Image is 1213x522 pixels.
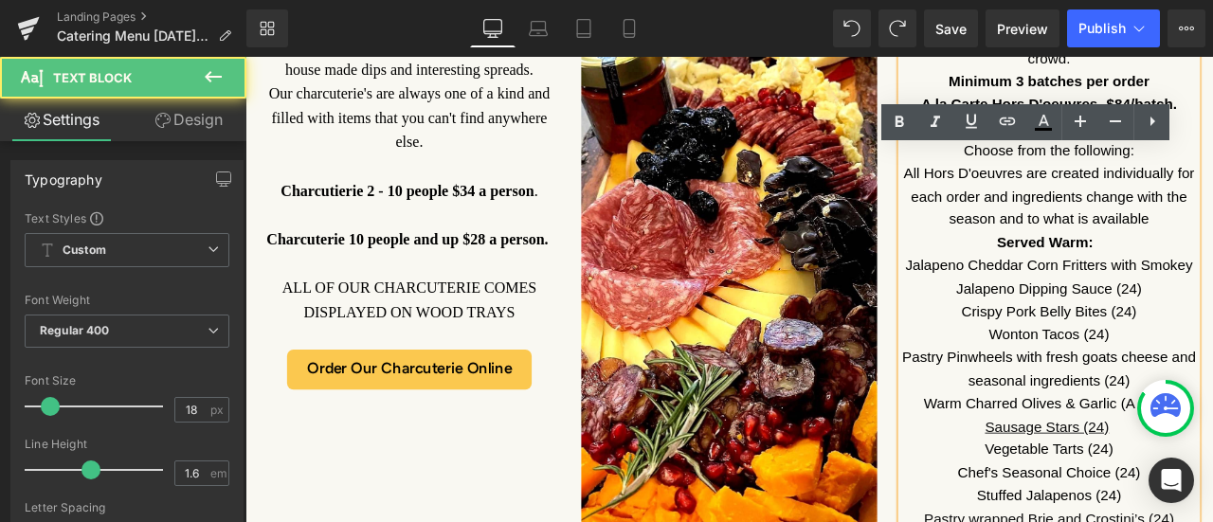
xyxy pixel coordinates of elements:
b: Custom [63,243,106,259]
span: px [210,404,226,416]
a: Mobile [606,9,652,47]
span: ALL OF OUR CHARCUTERIE COMES DISPLAYED ON WOOD TRAYS [44,263,345,312]
strong: Served Warm: [891,210,1005,229]
font: Our charcuterie's are always one of a kind and filled with items that you can't find anywhere else. [27,33,361,111]
div: Font Size [25,374,229,387]
button: Redo [878,9,916,47]
font: Vegetable Tarts (24) [877,456,1029,475]
font: . [42,149,347,169]
span: Catering Menu [DATE]-[DATE] [57,28,210,44]
font: Wonton Tacos (24) [881,319,1023,338]
strong: Charcuterie 10 people and up $28 a person. [26,207,359,226]
span: Order Our Charcuterie Online [73,358,316,382]
b: Regular 400 [40,323,110,337]
a: Landing Pages [57,9,246,25]
div: Text Styles [25,210,229,225]
strong: Minimum 3 batches per order [833,20,1071,39]
div: Line Height [25,438,229,451]
a: Laptop [516,9,561,47]
span: Publish [1078,21,1126,36]
font: All Hors D'oeuvres are created individually for each order and ingredients change with the season... [780,129,1125,203]
strong: Charcutierie 2 - 10 people $34 a person [42,149,342,169]
button: Undo [833,9,871,47]
font: Jalapeno Cheddar Corn Fritters with Smokey Jalapeno Dipping Sauce (24) [782,238,1122,284]
a: Design [127,99,250,141]
div: Letter Spacing [25,501,229,514]
button: More [1168,9,1205,47]
a: Sausage Stars (24) [877,429,1023,448]
a: Desktop [470,9,516,47]
strong: A la Carte Hors D'oeuvres- $84/batch. [801,46,1104,65]
div: Font Weight [25,294,229,307]
font: Chef's Seasonal Choice (24) [844,483,1061,502]
div: Open Intercom Messenger [1149,458,1194,503]
span: Save [935,19,967,39]
span: Text Block [53,70,132,85]
font: Pastry Pinwheels with fresh goats cheese and seasonal ingredients (24) [778,347,1126,393]
font: Crispy Pork Belly Bites (24) [848,293,1056,312]
a: Tablet [561,9,606,47]
div: Typography [25,161,102,188]
font: Warm Charred Olives & Garlic (A Bowl) [804,402,1100,421]
span: em [210,467,226,479]
font: Choose from the following: [851,101,1053,120]
button: Publish [1067,9,1160,47]
span: Preview [997,19,1048,39]
a: New Library [246,9,288,47]
a: Preview [986,9,1059,47]
a: Order Our Charcuterie Online [49,347,339,394]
